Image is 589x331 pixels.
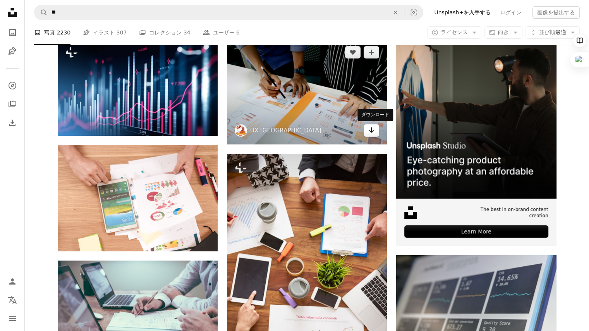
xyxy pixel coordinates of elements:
a: ログイン [495,6,526,19]
a: ユーザー 6 [203,20,240,45]
a: コレクション [5,96,20,112]
a: ダウンロード履歴 [5,115,20,130]
button: ビジュアル検索 [404,5,423,20]
button: いいね！ [345,46,361,58]
div: Learn More [404,225,548,238]
a: UX [GEOGRAPHIC_DATA] [250,127,321,134]
button: 向き [484,26,522,39]
a: コレクション 34 [139,20,190,45]
span: 並び順 [539,29,555,35]
a: 探す [5,78,20,93]
a: 白い紙に書く青いシャツを着た人 [227,88,387,95]
button: 言語 [5,292,20,308]
img: file-1631678316303-ed18b8b5cb9cimage [404,206,417,219]
span: The best in on-brand content creation [460,206,548,220]
img: 株式市場の行動を示す線と数字と棒図を含む財務チャートと上昇グラフ。成功した取引のコンセプト。濃い青の背景。3Dレンダリング [58,38,218,135]
span: 向き [498,29,509,35]
button: Unsplashで検索する [34,5,48,20]
img: UX Indonesiaのプロフィールを見る [235,124,247,137]
span: 6 [236,28,240,37]
form: サイト内でビジュアルを探す [34,5,423,20]
a: ログイン / 登録する [5,274,20,289]
a: イラスト 307 [83,20,127,45]
a: ホーム — Unsplash [5,5,20,22]
button: ライセンス [427,26,481,39]
a: 株式市場の行動を示す線と数字と棒図を含む財務チャートと上昇グラフ。成功した取引のコンセプト。濃い青の背景。3Dレンダリング [58,83,218,90]
img: file-1715714098234-25b8b4e9d8faimage [396,38,556,198]
span: ライセンス [441,29,468,35]
a: 写真 [5,25,20,40]
a: いくつかのドキュメントで作業するビジネスマン [227,270,387,277]
span: 34 [184,28,191,37]
img: 白いサムスンギャラクシータブを持っている人 [58,145,218,251]
a: ノートパソコンの近くで鉛筆を持っている人 [58,310,218,317]
a: 白いサムスンギャラクシータブを持っている人 [58,194,218,201]
div: ダウンロード [357,109,393,121]
button: 並び順最適 [525,26,580,39]
a: 監視画面をオンにしました [396,309,556,316]
a: The best in on-brand content creationLearn More [396,38,556,246]
img: 白い紙に書く青いシャツを着た人 [227,38,387,144]
a: ダウンロード [364,124,379,137]
span: 307 [117,28,127,37]
span: 最適 [539,29,566,36]
a: イラスト [5,43,20,59]
button: 全てクリア [387,5,404,20]
a: Unsplash+を入手する [429,6,495,19]
button: コレクションに追加する [364,46,379,58]
button: 画像を提出する [532,6,580,19]
button: メニュー [5,311,20,326]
